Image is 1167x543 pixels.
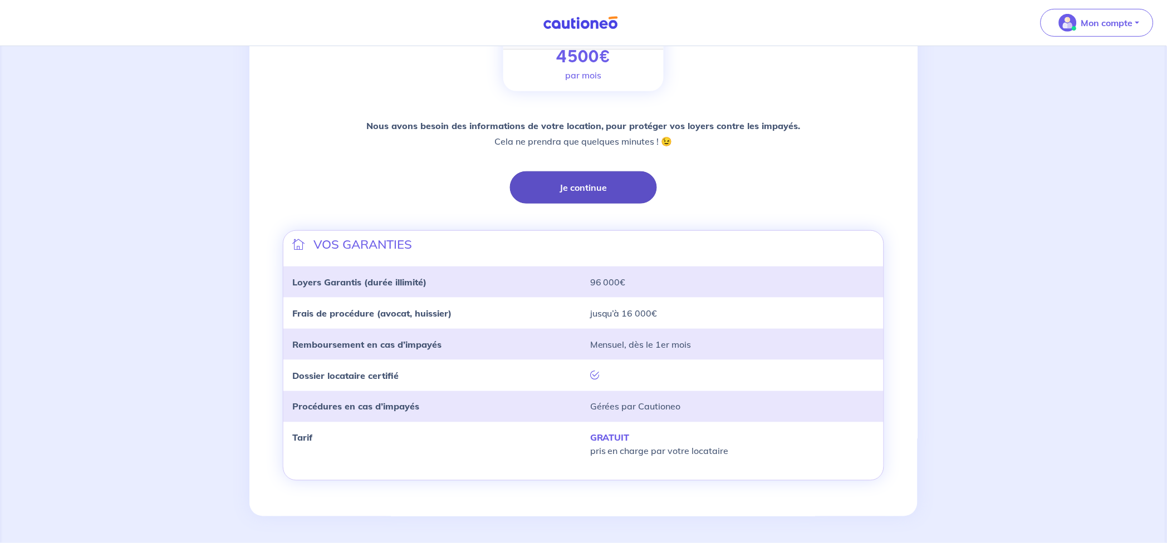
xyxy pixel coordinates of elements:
[366,120,801,131] strong: Nous avons besoin des informations de votre location, pour protéger vos loyers contre les impayés.
[1041,9,1154,37] button: illu_account_valid_menu.svgMon compte
[292,370,399,381] strong: Dossier locataire certifié
[599,45,611,69] span: €
[292,339,442,350] strong: Remboursement en cas d’impayés
[292,401,419,412] strong: Procédures en cas d’impayés
[313,235,412,253] p: VOS GARANTIES
[590,400,875,413] p: Gérées par Cautioneo
[1081,16,1133,29] p: Mon compte
[590,338,875,351] p: Mensuel, dès le 1er mois
[366,118,801,149] p: Cela ne prendra que quelques minutes ! 😉
[566,68,602,82] p: par mois
[292,277,426,288] strong: Loyers Garantis (durée illimité)
[510,171,657,204] button: Je continue
[590,275,875,289] p: 96 000€
[590,307,875,320] p: jusqu’à 16 000€
[556,47,611,67] p: 4500
[292,432,312,443] strong: Tarif
[539,16,622,30] img: Cautioneo
[1059,14,1077,32] img: illu_account_valid_menu.svg
[590,431,875,458] p: pris en charge par votre locataire
[292,308,452,319] strong: Frais de procédure (avocat, huissier)
[590,432,630,443] strong: GRATUIT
